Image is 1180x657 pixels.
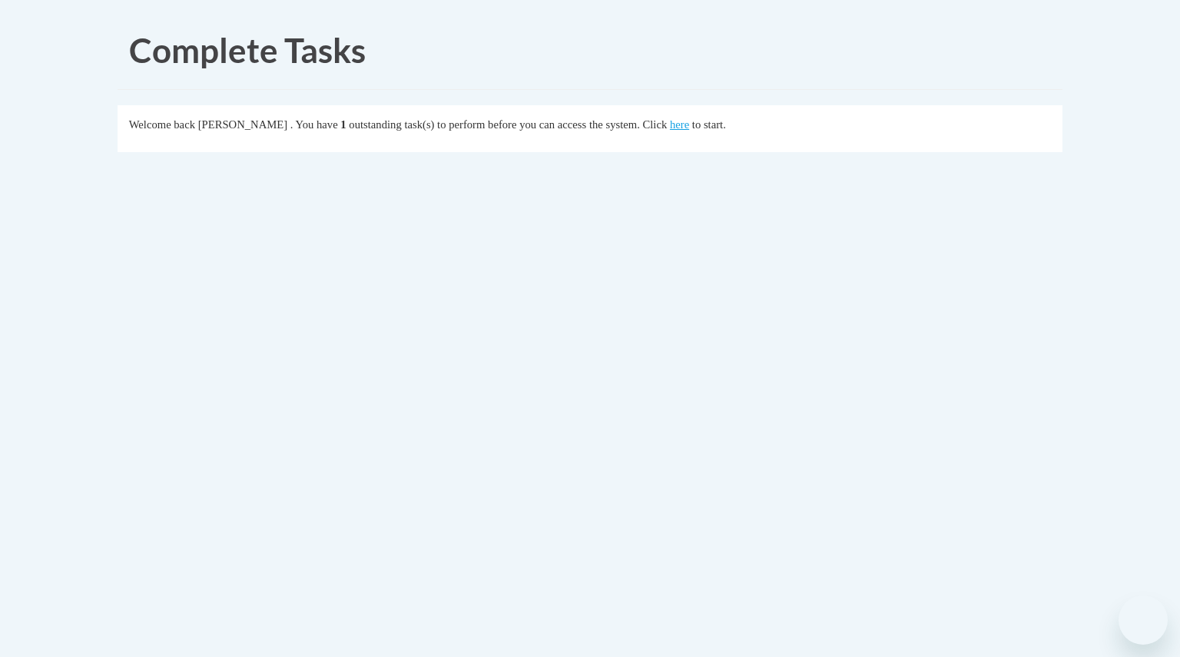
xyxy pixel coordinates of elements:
span: to start. [692,118,726,131]
a: here [670,118,689,131]
span: Welcome back [129,118,195,131]
iframe: Button to launch messaging window [1119,596,1168,645]
span: Complete Tasks [129,30,366,70]
span: outstanding task(s) to perform before you can access the system. Click [349,118,667,131]
span: . You have [290,118,338,131]
span: 1 [340,118,346,131]
span: [PERSON_NAME] [198,118,287,131]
